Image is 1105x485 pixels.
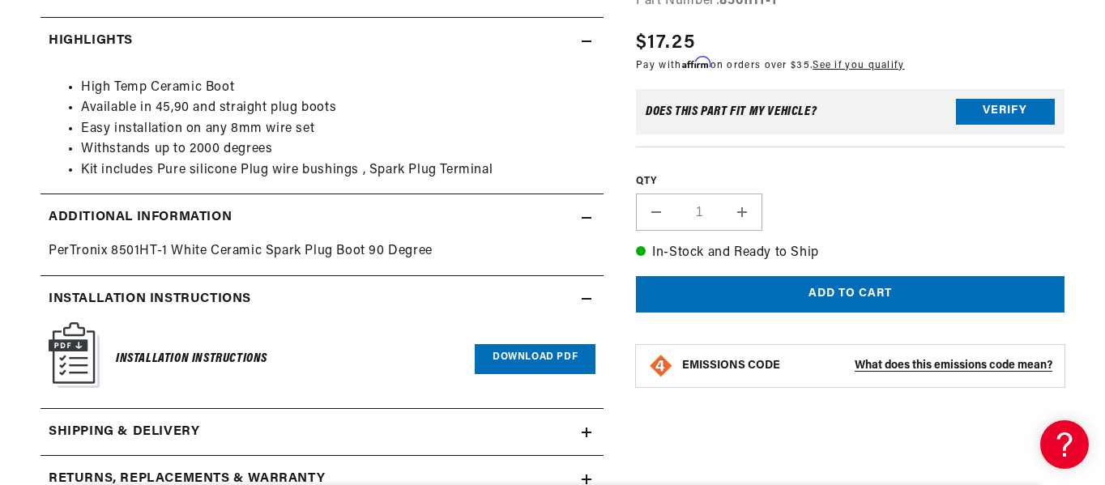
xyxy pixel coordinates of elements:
img: Emissions code [648,353,674,379]
li: High Temp Ceramic Boot [81,78,595,99]
li: Available in 45,90 and straight plug boots [81,98,595,119]
a: See if you qualify - Learn more about Affirm Financing (opens in modal) [813,61,904,70]
h2: Shipping & Delivery [49,422,199,443]
p: PerTronix 8501HT-1 White Ceramic Spark Plug Boot 90 Degree [49,241,595,262]
h2: Additional Information [49,207,232,228]
strong: EMISSIONS CODE [682,359,780,372]
li: Kit includes Pure silicone Plug wire bushings , Spark Plug Terminal [81,160,595,181]
p: In-Stock and Ready to Ship [636,243,1064,264]
h2: Installation instructions [49,289,251,310]
summary: Shipping & Delivery [41,409,604,456]
p: Pay with on orders over $35. [636,57,905,73]
span: $17.25 [636,28,695,57]
li: Easy installation on any 8mm wire set [81,119,595,140]
summary: Additional Information [41,194,604,241]
h6: Installation Instructions [116,348,267,370]
summary: Installation instructions [41,276,604,323]
label: QTY [636,175,1064,189]
span: Affirm [682,57,710,69]
button: EMISSIONS CODEWhat does this emissions code mean? [682,359,1052,373]
button: Add to cart [636,276,1064,313]
li: Withstands up to 2000 degrees [81,139,595,160]
img: Instruction Manual [49,322,100,388]
button: Verify [956,99,1055,125]
strong: What does this emissions code mean? [855,359,1052,372]
summary: Highlights [41,18,604,65]
h2: Highlights [49,31,133,52]
a: Download PDF [475,344,595,374]
div: Does This part fit My vehicle? [646,105,817,118]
